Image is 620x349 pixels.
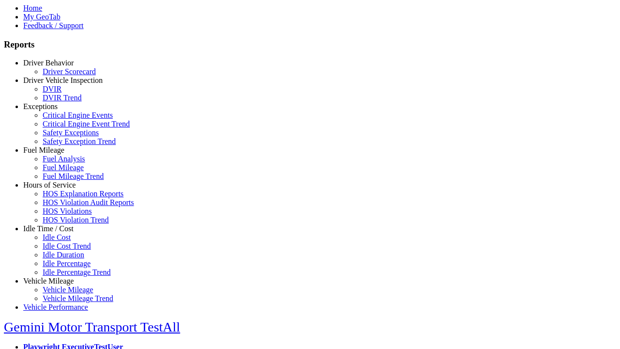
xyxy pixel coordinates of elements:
a: Vehicle Mileage [43,286,93,294]
a: Feedback / Support [23,21,83,30]
a: Critical Engine Event Trend [43,120,130,128]
a: Critical Engine Events [43,111,113,119]
a: DVIR [43,85,62,93]
a: Fuel Mileage Trend [43,172,104,180]
a: Driver Vehicle Inspection [23,76,103,84]
a: HOS Violation Trend [43,216,109,224]
a: My GeoTab [23,13,61,21]
a: Idle Time / Cost [23,224,74,233]
a: Fuel Mileage [23,146,64,154]
a: Vehicle Performance [23,303,88,311]
a: Driver Scorecard [43,67,96,76]
a: Idle Duration [43,251,84,259]
a: Fuel Analysis [43,155,85,163]
a: Home [23,4,42,12]
a: HOS Violations [43,207,92,215]
a: Safety Exception Trend [43,137,116,145]
a: Idle Cost [43,233,71,241]
a: Gemini Motor Transport TestAll [4,319,180,334]
a: Exceptions [23,102,58,111]
a: Vehicle Mileage [23,277,74,285]
a: Idle Percentage Trend [43,268,110,276]
a: Idle Percentage [43,259,91,268]
a: Hours of Service [23,181,76,189]
a: Fuel Mileage [43,163,84,172]
a: Driver Behavior [23,59,74,67]
a: Idle Cost Trend [43,242,91,250]
a: HOS Violation Audit Reports [43,198,134,206]
a: HOS Explanation Reports [43,190,124,198]
a: Vehicle Mileage Trend [43,294,113,302]
a: DVIR Trend [43,94,81,102]
h3: Reports [4,39,616,50]
a: Safety Exceptions [43,128,99,137]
